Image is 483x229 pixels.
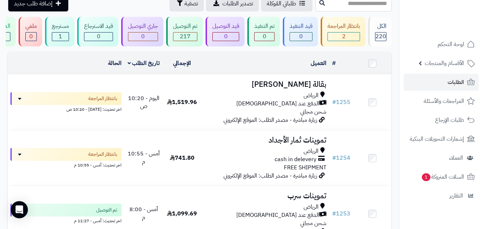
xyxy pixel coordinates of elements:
a: الطلبات [404,74,479,91]
a: طلبات الإرجاع [404,111,479,129]
span: السلات المتروكة [421,172,464,182]
div: 0 [255,33,274,41]
div: 2 [328,33,360,41]
span: 0 [299,32,303,41]
span: المراجعات والأسئلة [424,96,464,106]
div: 217 [173,33,197,41]
div: 0 [128,33,158,41]
div: بانتظار المراجعة [327,22,360,30]
a: قيد التنفيذ 0 [281,17,319,46]
h3: تموينات ثمار الأجداد [204,136,326,144]
span: 1 [422,173,430,181]
a: تاريخ الطلب [128,59,160,68]
span: 0 [263,32,266,41]
a: #1253 [332,209,350,218]
div: اخر تحديث: أمس - 10:55 م [10,161,122,168]
a: لوحة التحكم [404,36,479,53]
a: الكل220 [367,17,393,46]
div: تم التنفيذ [254,22,275,30]
a: #1254 [332,154,350,162]
span: # [332,98,336,106]
span: 0 [29,32,33,41]
span: # [332,154,336,162]
span: لوحة التحكم [438,39,464,49]
span: أمس - 8:00 م [129,205,158,222]
span: العملاء [449,153,463,163]
span: الرياض [304,91,319,100]
a: ملغي 0 [17,17,44,46]
span: 1,099.69 [167,209,197,218]
div: ملغي [25,22,37,30]
a: # [332,59,336,68]
span: زيارة مباشرة - مصدر الطلب: الموقع الإلكتروني [223,171,317,180]
span: اليوم - 10:20 ص [128,94,159,111]
span: 0 [141,32,145,41]
span: الدفع عند [DEMOGRAPHIC_DATA] [236,211,319,219]
span: 0 [97,32,100,41]
span: الأقسام والمنتجات [425,58,464,68]
div: اخر تحديث: [DATE] - 10:20 ص [10,105,122,113]
a: قيد التوصيل 0 [204,17,246,46]
span: الرياض [304,203,319,211]
img: logo-2.png [434,17,476,32]
span: بانتظار المراجعة [88,151,117,158]
div: 0 [84,33,113,41]
a: العملاء [404,149,479,166]
span: طلبات الإرجاع [435,115,464,125]
div: 1 [52,33,69,41]
a: مسترجع 1 [44,17,76,46]
div: Open Intercom Messenger [11,201,28,218]
span: الدفع عند [DEMOGRAPHIC_DATA] [236,100,319,108]
a: المراجعات والأسئلة [404,93,479,110]
span: تم التوصيل [96,206,117,214]
span: 1,519.96 [167,98,197,106]
span: أمس - 10:55 م [128,149,160,166]
h3: تموينات سرب [204,192,326,200]
a: تم التوصيل 217 [165,17,204,46]
span: الرياض [304,147,319,155]
a: بانتظار المراجعة 2 [319,17,367,46]
span: 217 [180,32,191,41]
div: الكل [375,22,386,30]
div: 0 [290,33,312,41]
div: قيد الاسترجاع [84,22,113,30]
a: #1255 [332,98,350,106]
span: 2 [342,32,346,41]
a: جاري التوصيل 0 [120,17,165,46]
div: قيد التوصيل [212,22,239,30]
a: إشعارات التحويلات البنكية [404,130,479,148]
span: 741.80 [170,154,194,162]
div: مسترجع [52,22,69,30]
span: 0 [224,32,228,41]
span: شحن مجاني [300,219,326,228]
div: 0 [213,33,239,41]
span: # [332,209,336,218]
h3: بقالة [PERSON_NAME] [204,80,326,89]
div: جاري التوصيل [128,22,158,30]
div: 0 [26,33,36,41]
div: تم التوصيل [173,22,197,30]
div: اخر تحديث: أمس - 11:27 م [10,216,122,224]
span: زيارة مباشرة - مصدر الطلب: الموقع الإلكتروني [223,116,317,124]
a: الإجمالي [173,59,191,68]
span: إشعارات التحويلات البنكية [410,134,464,144]
span: cash in delevery [275,155,316,164]
span: التقارير [449,191,463,201]
span: الطلبات [448,77,464,87]
span: 1 [59,32,62,41]
span: 220 [375,32,386,41]
a: السلات المتروكة1 [404,168,479,185]
a: التقارير [404,187,479,204]
span: بانتظار المراجعة [88,95,117,102]
span: شحن مجاني [300,108,326,116]
a: تم التنفيذ 0 [246,17,281,46]
a: الحالة [108,59,122,68]
a: العميل [311,59,326,68]
span: FREE SHIPMENT [284,163,326,172]
div: قيد التنفيذ [290,22,312,30]
a: قيد الاسترجاع 0 [76,17,120,46]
